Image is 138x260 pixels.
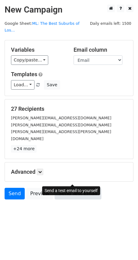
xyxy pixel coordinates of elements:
[5,21,79,33] small: Google Sheet:
[107,231,138,260] iframe: Chat Widget
[11,80,34,90] a: Load...
[5,5,133,15] h2: New Campaign
[11,129,111,141] small: [PERSON_NAME][EMAIL_ADDRESS][PERSON_NAME][DOMAIN_NAME]
[5,188,25,199] a: Send
[11,106,127,112] h5: 27 Recipients
[26,188,53,199] a: Preview
[11,55,48,65] a: Copy/paste...
[11,116,111,120] small: [PERSON_NAME][EMAIL_ADDRESS][DOMAIN_NAME]
[74,46,127,53] h5: Email column
[11,123,111,127] small: [PERSON_NAME][EMAIL_ADDRESS][DOMAIN_NAME]
[44,80,60,90] button: Save
[42,186,100,195] div: Send a test email to yourself
[88,20,133,27] span: Daily emails left: 1500
[11,71,37,77] a: Templates
[11,46,64,53] h5: Variables
[11,145,37,153] a: +24 more
[11,169,127,175] h5: Advanced
[5,21,79,33] a: ML: The Best Suburbs of Los...
[88,21,133,26] a: Daily emails left: 1500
